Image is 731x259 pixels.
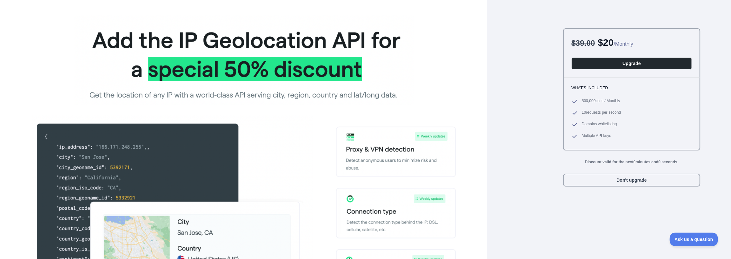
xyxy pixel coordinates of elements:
button: Upgrade [571,57,692,70]
iframe: Toggle Customer Support [670,233,718,246]
span: $ 20 [597,37,614,48]
span: 500,000 calls / Monthly [582,98,620,105]
span: 10 requests per second [582,110,621,116]
strong: Discount valid for the next 0 minutes and 0 seconds. [585,160,678,164]
h3: What's included [571,85,692,91]
button: Don't upgrade [563,174,700,187]
span: $ 39.00 [571,39,595,47]
span: / Monthly [614,41,633,47]
span: Multiple API keys [582,133,611,139]
span: Domains whitelisting [582,121,617,128]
